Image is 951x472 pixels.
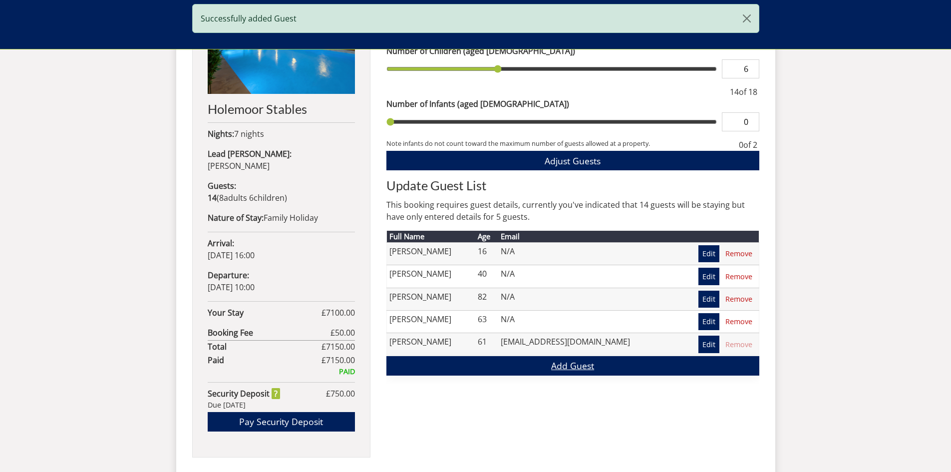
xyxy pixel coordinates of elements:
span: 750.00 [330,388,355,399]
td: [PERSON_NAME] [386,242,475,265]
a: Edit [698,268,719,285]
h2: Update Guest List [386,178,759,192]
strong: Paid [208,354,321,366]
a: Edit [698,291,719,308]
div: Successfully added Guest [192,4,759,33]
td: N/A [498,288,675,310]
strong: Your Stay [208,307,321,319]
p: [DATE] 16:00 [208,237,355,261]
span: ( ) [208,192,287,203]
td: N/A [498,265,675,288]
td: 63 [475,310,498,333]
td: N/A [498,310,675,333]
div: of 2 [737,139,759,151]
label: Number of Infants (aged [DEMOGRAPHIC_DATA]) [386,98,759,110]
h2: Holemoor Stables [208,102,355,116]
strong: Total [208,341,321,353]
td: N/A [498,242,675,265]
strong: Security Deposit [208,388,280,400]
span: 7150.00 [326,341,355,352]
span: 7150.00 [326,355,355,366]
a: Remove [721,245,756,262]
td: 40 [475,265,498,288]
td: [PERSON_NAME] [386,265,475,288]
iframe: Customer reviews powered by Trustpilot [187,35,292,43]
p: Family Holiday [208,212,355,224]
span: £ [321,307,355,319]
div: Due [DATE] [208,400,355,411]
span: £ [321,341,355,353]
span: 50.00 [335,327,355,338]
td: [PERSON_NAME] [386,310,475,333]
a: Edit [698,245,719,262]
a: Pay Security Deposit [208,412,355,432]
div: PAID [208,366,355,377]
td: 61 [475,333,498,356]
span: £ [330,327,355,339]
a: Edit [698,313,719,330]
span: child [247,192,285,203]
span: [PERSON_NAME] [208,160,270,171]
p: [DATE] 10:00 [208,269,355,293]
strong: Arrival: [208,238,234,249]
span: s [243,192,247,203]
strong: Nights: [208,128,234,139]
a: Add Guest [386,356,759,376]
td: [PERSON_NAME] [386,288,475,310]
span: ren [272,192,285,203]
span: 6 [249,192,254,203]
a: Edit [698,336,719,353]
strong: Booking Fee [208,327,330,339]
strong: Guests: [208,180,236,191]
span: 8 [219,192,224,203]
a: Remove [721,313,756,330]
th: Email [498,231,675,242]
strong: Departure: [208,270,249,281]
div: of 18 [728,86,759,98]
strong: Lead [PERSON_NAME]: [208,148,292,159]
span: Adjust Guests [545,155,601,167]
p: 7 nights [208,128,355,140]
label: Number of Children (aged [DEMOGRAPHIC_DATA]) [386,45,759,57]
strong: Nature of Stay: [208,212,264,223]
strong: 14 [208,192,217,203]
th: Full Name [386,231,475,242]
span: 0 [739,139,743,150]
td: [PERSON_NAME] [386,333,475,356]
button: Adjust Guests [386,151,759,170]
span: £ [326,388,355,400]
th: Age [475,231,498,242]
span: adult [219,192,247,203]
small: Note infants do not count toward the maximum number of guests allowed at a property. [386,139,737,151]
td: 82 [475,288,498,310]
p: This booking requires guest details, currently you've indicated that 14 guests will be staying bu... [386,199,759,223]
td: [EMAIL_ADDRESS][DOMAIN_NAME] [498,333,675,356]
a: Remove [721,268,756,285]
a: Remove [721,291,756,308]
span: £ [321,354,355,366]
span: 14 [730,86,739,97]
span: 7100.00 [326,307,355,318]
a: Remove [721,336,756,353]
td: 16 [475,242,498,265]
